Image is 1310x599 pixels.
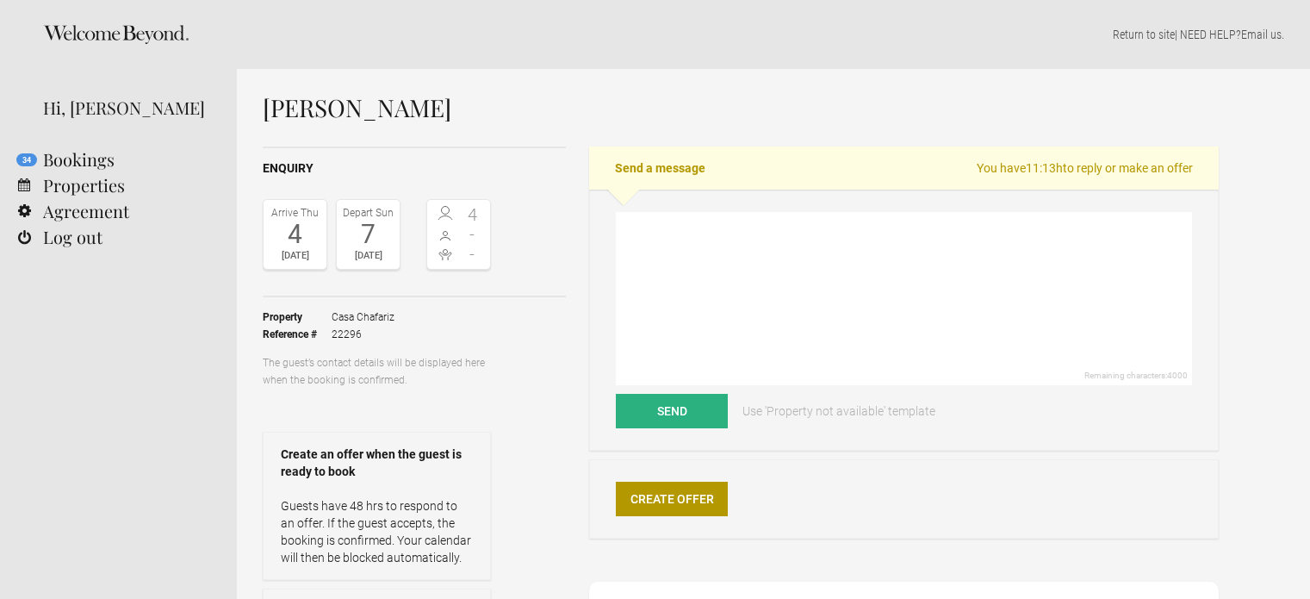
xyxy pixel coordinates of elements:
p: Guests have 48 hrs to respond to an offer. If the guest accepts, the booking is confirmed. Your c... [281,497,473,566]
p: | NEED HELP? . [263,26,1284,43]
div: 4 [268,222,322,247]
div: Hi, [PERSON_NAME] [43,95,211,121]
a: Create Offer [616,482,728,516]
div: 7 [341,222,395,247]
h1: [PERSON_NAME] [263,95,1219,121]
a: Return to site [1113,28,1175,41]
p: The guest’s contact details will be displayed here when the booking is confirmed. [263,354,491,389]
span: 4 [459,206,487,223]
span: You have to reply or make an offer [977,159,1193,177]
strong: Create an offer when the guest is ready to book [281,446,473,480]
a: Email us [1241,28,1282,41]
span: 22296 [332,326,394,343]
span: - [459,226,487,243]
div: Depart Sun [341,204,395,222]
strong: Reference # [263,326,332,343]
h2: Enquiry [263,159,566,178]
strong: Property [263,309,332,326]
flynt-notification-badge: 34 [16,153,37,166]
div: [DATE] [268,247,322,265]
div: Arrive Thu [268,204,322,222]
a: Use 'Property not available' template [730,394,947,428]
h2: Send a message [589,147,1219,190]
span: Casa Chafariz [332,309,394,326]
button: Send [616,394,728,428]
div: [DATE] [341,247,395,265]
flynt-countdown: 11:13h [1026,161,1063,175]
span: - [459,246,487,263]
